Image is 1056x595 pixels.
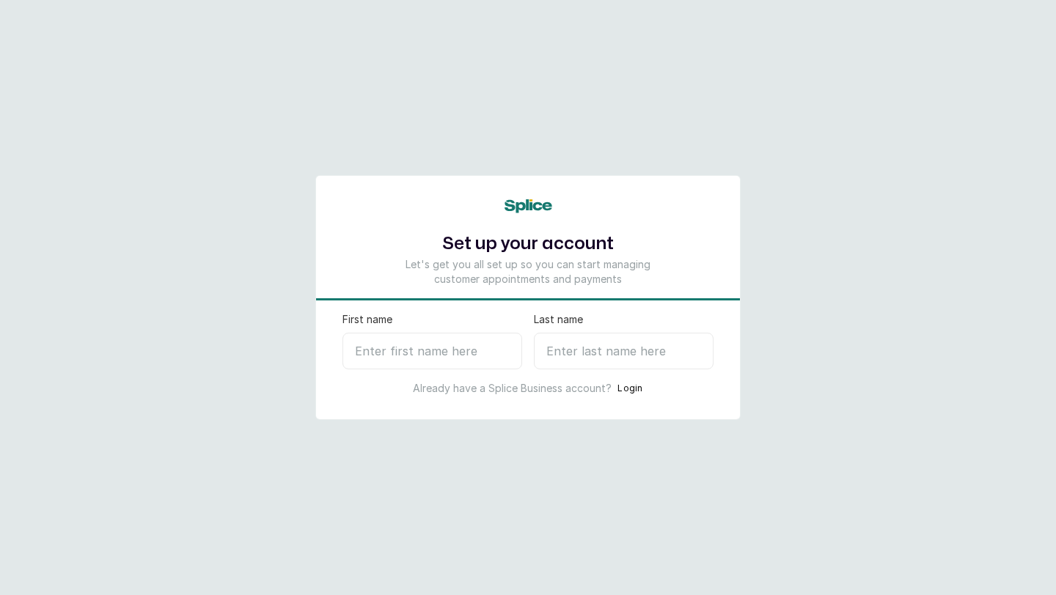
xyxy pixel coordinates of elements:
label: Last name [534,312,583,327]
h1: Set up your account [398,231,658,257]
p: Already have a Splice Business account? [413,381,612,396]
p: Let's get you all set up so you can start managing customer appointments and payments [398,257,658,287]
input: Enter first name here [342,333,522,369]
label: First name [342,312,392,327]
button: Login [617,381,643,396]
input: Enter last name here [534,333,714,369]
